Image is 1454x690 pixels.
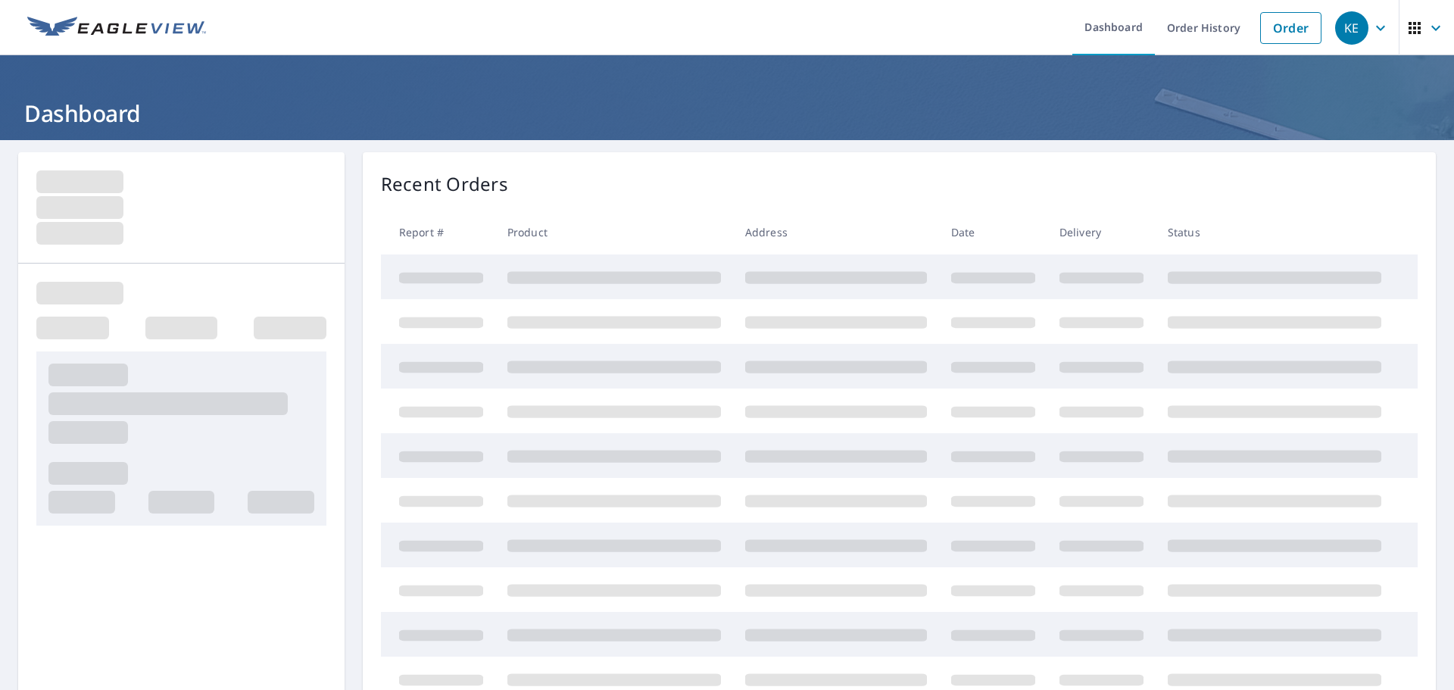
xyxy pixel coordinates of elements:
[1047,210,1156,254] th: Delivery
[18,98,1436,129] h1: Dashboard
[381,210,495,254] th: Report #
[27,17,206,39] img: EV Logo
[1260,12,1321,44] a: Order
[495,210,733,254] th: Product
[381,170,508,198] p: Recent Orders
[1335,11,1368,45] div: KE
[733,210,939,254] th: Address
[939,210,1047,254] th: Date
[1156,210,1393,254] th: Status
